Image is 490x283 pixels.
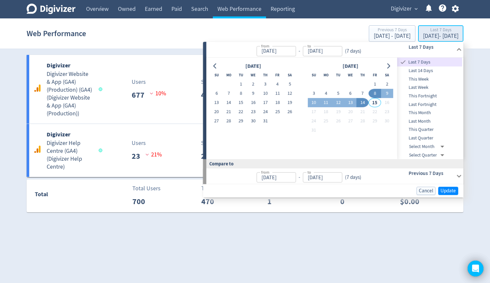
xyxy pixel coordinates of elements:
[332,117,344,126] button: 26
[397,100,462,109] div: Last Fortnight
[357,98,369,107] button: 14
[211,61,220,71] button: Go to previous month
[381,80,393,89] button: 2
[247,98,259,107] button: 16
[132,89,150,101] p: 677
[340,196,350,207] p: 0
[384,61,393,71] button: Go to next month
[223,117,235,126] button: 28
[150,89,166,98] p: 10 %
[27,55,463,124] a: DigivizerDigivizer Website & App (GA4) (Production) (GA4)(Digivizer Website & App (GA4) (Producti...
[211,117,223,126] button: 27
[344,98,356,107] button: 13
[308,71,320,80] th: Sunday
[397,58,462,66] div: Last 7 Days
[223,89,235,98] button: 7
[259,117,271,126] button: 31
[418,25,463,42] button: Last 7 Days[DATE]- [DATE]
[374,28,411,33] div: Previous 7 Days
[381,98,393,107] button: 16
[400,196,425,207] p: $0.00
[145,150,162,159] p: 21 %
[27,23,86,44] h1: Web Performance
[397,126,462,134] div: This Quarter
[247,71,259,80] th: Wednesday
[132,184,161,193] p: Total Users
[223,71,235,80] th: Monday
[369,117,381,126] button: 29
[397,108,462,117] div: This Month
[247,107,259,117] button: 23
[261,170,269,175] label: from
[308,126,320,135] button: 31
[397,126,462,133] span: This Quarter
[369,89,381,98] button: 8
[381,107,393,117] button: 23
[391,4,412,14] span: Digivizer
[272,98,284,107] button: 18
[284,80,296,89] button: 5
[259,71,271,80] th: Thursday
[397,92,462,100] span: This Fortnight
[259,98,271,107] button: 17
[416,187,435,195] button: Cancel
[344,71,356,80] th: Wednesday
[397,118,462,125] span: Last Month
[308,98,320,107] button: 10
[369,71,381,80] th: Friday
[272,89,284,98] button: 11
[397,83,462,92] div: Last Week
[259,80,271,89] button: 3
[438,187,458,195] button: Update
[307,170,311,175] label: to
[99,149,104,152] span: Data last synced: 14 Aug 2025, 9:02pm (AEST)
[320,89,332,98] button: 4
[206,168,463,184] div: from-to(7 days)Previous 7 Days
[235,89,247,98] button: 8
[344,89,356,98] button: 6
[397,101,462,108] span: Last Fortnight
[243,62,263,71] div: [DATE]
[397,66,462,75] div: Last 14 Days
[211,89,223,98] button: 6
[308,89,320,98] button: 3
[357,89,369,98] button: 7
[284,98,296,107] button: 19
[247,89,259,98] button: 9
[332,71,344,80] th: Tuesday
[397,67,462,74] span: Last 14 Days
[259,107,271,117] button: 24
[201,78,235,86] p: Sessions
[369,107,381,117] button: 22
[206,58,463,159] div: from-to(7 days)Last 7 Days
[407,59,462,66] span: Last 7 Days
[211,71,223,80] th: Sunday
[235,98,247,107] button: 15
[357,117,369,126] button: 28
[27,124,463,177] a: DigivizerDigivizer Help Centre (GA4)(Digivizer Help Centre)Users23 21%Sessions26 21%Key Events0Tr...
[320,71,332,80] th: Monday
[397,75,462,83] div: This Week
[419,188,433,193] span: Cancel
[423,33,458,39] div: [DATE] - [DATE]
[223,98,235,107] button: 14
[247,80,259,89] button: 2
[369,80,381,89] button: 1
[341,62,360,71] div: [DATE]
[357,107,369,117] button: 21
[296,174,303,181] div: -
[201,139,231,148] p: Sessions
[381,117,393,126] button: 30
[381,89,393,98] button: 9
[201,150,215,162] p: 26
[381,71,393,80] th: Saturday
[332,107,344,117] button: 19
[332,98,344,107] button: 12
[47,139,93,171] h5: Digivizer Help Centre (GA4) ( Digivizer Help Centre )
[235,117,247,126] button: 29
[203,159,463,168] div: Compare to
[33,145,41,153] svg: Google Analytics
[397,134,462,142] span: Last Quarter
[423,28,458,33] div: Last 7 Days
